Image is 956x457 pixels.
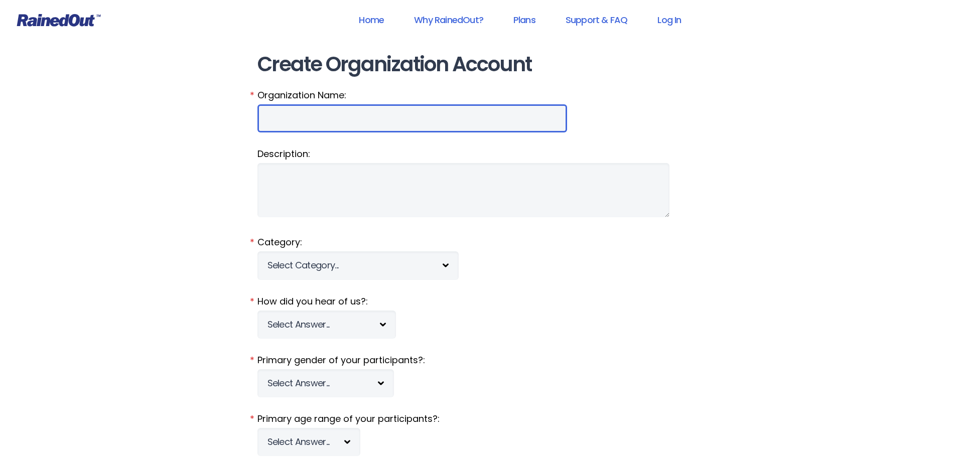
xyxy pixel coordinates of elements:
[257,412,699,425] label: Primary age range of your participants?:
[257,354,699,367] label: Primary gender of your participants?:
[401,9,496,31] a: Why RainedOut?
[257,147,699,161] label: Description:
[257,236,699,249] label: Category:
[644,9,694,31] a: Log In
[257,89,699,102] label: Organization Name:
[500,9,549,31] a: Plans
[257,295,699,308] label: How did you hear of us?:
[553,9,640,31] a: Support & FAQ
[346,9,397,31] a: Home
[257,53,699,76] h1: Create Organization Account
